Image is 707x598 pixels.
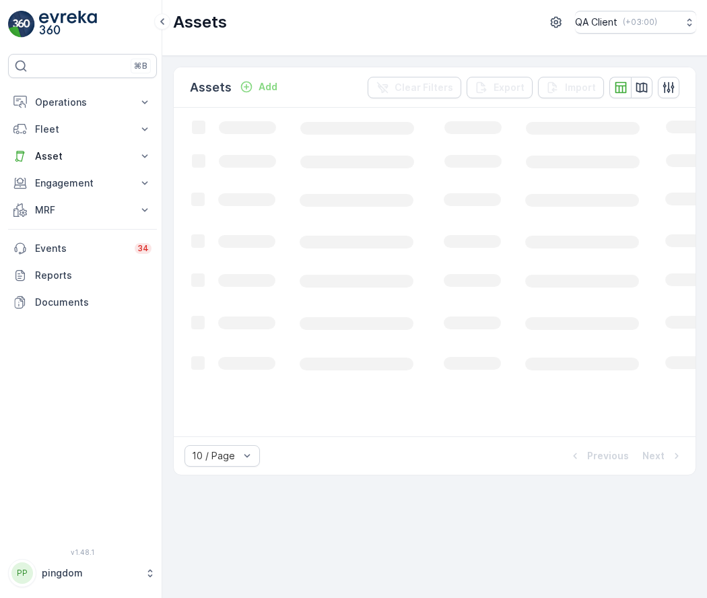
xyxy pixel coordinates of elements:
[137,243,149,254] p: 34
[42,566,138,580] p: pingdom
[587,449,629,463] p: Previous
[8,548,157,556] span: v 1.48.1
[467,77,533,98] button: Export
[234,79,283,95] button: Add
[641,448,685,464] button: Next
[8,197,157,224] button: MRF
[494,81,525,94] p: Export
[8,89,157,116] button: Operations
[8,143,157,170] button: Asset
[8,116,157,143] button: Fleet
[190,78,232,97] p: Assets
[35,269,151,282] p: Reports
[575,11,696,34] button: QA Client(+03:00)
[642,449,665,463] p: Next
[8,262,157,289] a: Reports
[134,61,147,71] p: ⌘B
[35,176,130,190] p: Engagement
[623,17,657,28] p: ( +03:00 )
[35,123,130,136] p: Fleet
[368,77,461,98] button: Clear Filters
[259,80,277,94] p: Add
[39,11,97,38] img: logo_light-DOdMpM7g.png
[35,96,130,109] p: Operations
[395,81,453,94] p: Clear Filters
[8,235,157,262] a: Events34
[35,242,127,255] p: Events
[565,81,596,94] p: Import
[35,296,151,309] p: Documents
[567,448,630,464] button: Previous
[8,289,157,316] a: Documents
[538,77,604,98] button: Import
[8,11,35,38] img: logo
[8,559,157,587] button: PPpingdom
[8,170,157,197] button: Engagement
[11,562,33,584] div: PP
[575,15,617,29] p: QA Client
[35,203,130,217] p: MRF
[173,11,227,33] p: Assets
[35,149,130,163] p: Asset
